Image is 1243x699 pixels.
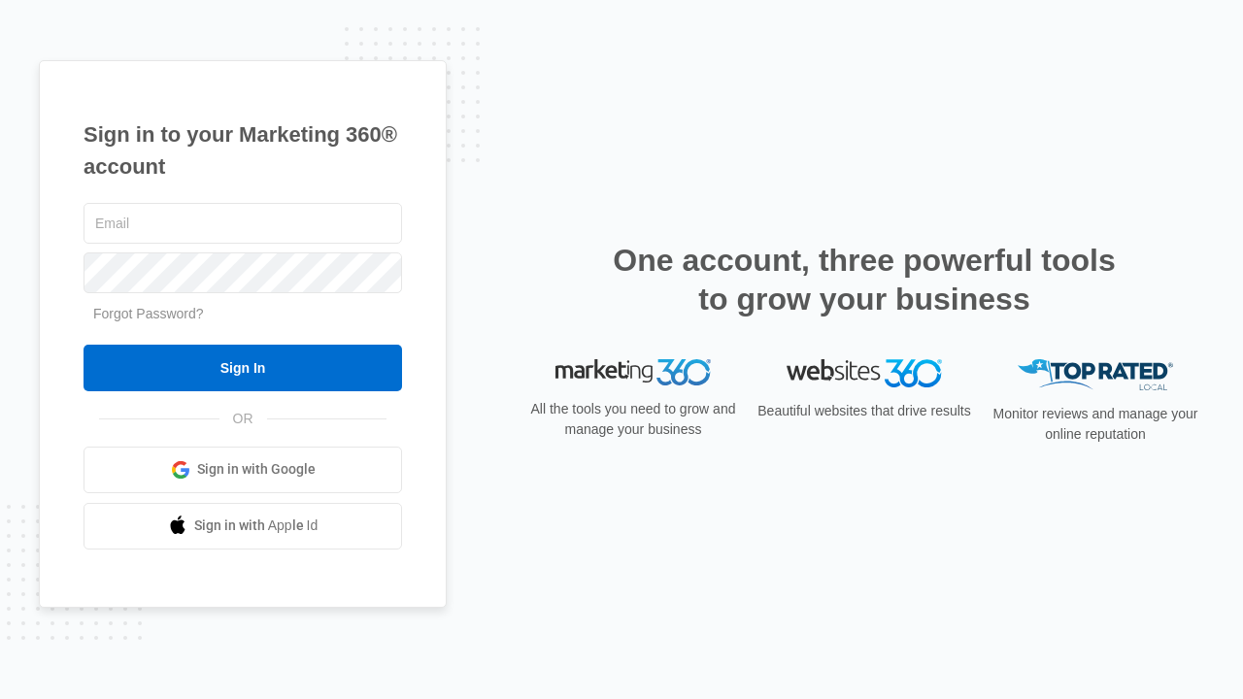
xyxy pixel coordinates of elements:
[219,409,267,429] span: OR
[84,203,402,244] input: Email
[194,516,319,536] span: Sign in with Apple Id
[756,401,973,421] p: Beautiful websites that drive results
[787,359,942,387] img: Websites 360
[607,241,1122,318] h2: One account, three powerful tools to grow your business
[84,118,402,183] h1: Sign in to your Marketing 360® account
[524,399,742,440] p: All the tools you need to grow and manage your business
[555,359,711,386] img: Marketing 360
[84,345,402,391] input: Sign In
[987,404,1204,445] p: Monitor reviews and manage your online reputation
[84,447,402,493] a: Sign in with Google
[84,503,402,549] a: Sign in with Apple Id
[1018,359,1173,391] img: Top Rated Local
[197,459,316,480] span: Sign in with Google
[93,306,204,321] a: Forgot Password?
